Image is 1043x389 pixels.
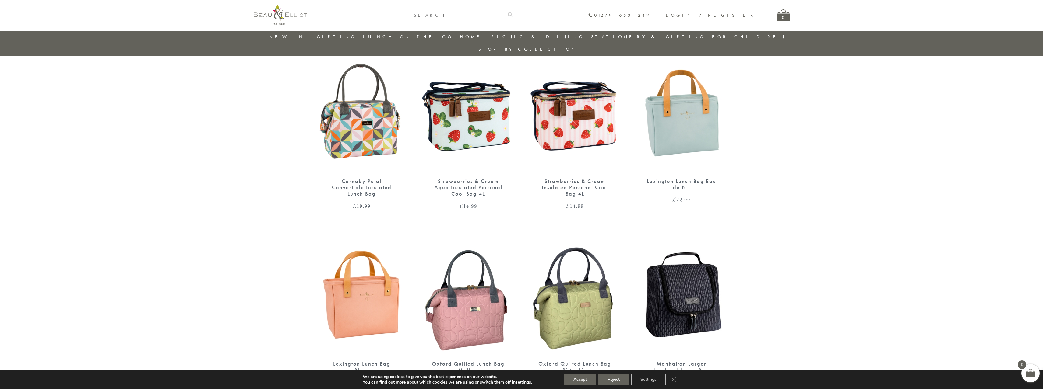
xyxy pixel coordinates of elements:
button: settings [516,380,531,385]
div: Carnaby Petal Convertible Insulated Lunch Bag [325,178,398,197]
div: Strawberries & Cream Aqua Insulated Personal Cool Bag 4L [432,178,505,197]
a: Picnic & Dining [491,34,584,40]
img: Lexington lunch bag eau de nil [634,50,729,172]
span: £ [353,202,357,210]
a: Oxford quilted lunch bag mallow Oxford Quilted Lunch Bag Mallow £19.99 [421,233,516,385]
span: £ [459,202,463,210]
a: Carnaby Petal Convertible Insulated Lunch Bag £19.99 [315,50,409,209]
a: Oxford quilted lunch bag pistachio Oxford Quilted Lunch Bag Pistachio £19.99 [528,233,622,385]
a: Lexington lunch bag eau de nil Lexington Lunch Bag Eau de Nil £22.99 [634,50,729,203]
a: 01279 653 249 [588,13,650,18]
a: Lexington lunch bag blush Lexington Lunch Bag Blush £22.99 [315,233,409,385]
button: Accept [564,374,596,385]
a: Login / Register [666,12,756,18]
a: Home [460,34,484,40]
img: Oxford quilted lunch bag mallow [421,233,516,355]
bdi: 22.99 [672,196,690,203]
a: For Children [712,34,786,40]
p: We are using cookies to give you the best experience on our website. [363,374,532,380]
div: Oxford Quilted Lunch Bag Mallow [432,361,505,373]
img: Manhattan Larger Lunch Bag [634,233,729,355]
img: logo [254,5,307,25]
img: Oxford quilted lunch bag pistachio [528,233,622,355]
bdi: 19.99 [353,202,371,210]
span: £ [566,202,570,210]
a: Stationery & Gifting [591,34,705,40]
a: New in! [269,34,310,40]
a: Strawberries & Cream Aqua Insulated Personal Cool Bag 4L Strawberries & Cream Aqua Insulated Pers... [421,50,516,209]
a: Manhattan Larger Lunch Bag Manhattan Larger Insulated Lunch Bag £19.99 [634,233,729,385]
button: Reject [598,374,629,385]
div: Oxford Quilted Lunch Bag Pistachio [538,361,611,373]
a: Lunch On The Go [363,34,453,40]
button: Close GDPR Cookie Banner [668,375,679,384]
a: Strawberries & Cream Insulated Personal Cool Bag 4L Strawberries & Cream Insulated Personal Cool ... [528,50,622,209]
a: Gifting [317,34,356,40]
div: Manhattan Larger Insulated Lunch Bag [645,361,718,373]
img: Lexington lunch bag blush [315,233,409,355]
img: Strawberries & Cream Insulated Personal Cool Bag 4L [528,50,622,172]
span: 0 [1018,360,1026,369]
button: Settings [631,374,666,385]
bdi: 14.99 [566,202,584,210]
img: Strawberries & Cream Aqua Insulated Personal Cool Bag 4L [421,50,516,172]
p: You can find out more about which cookies we are using or switch them off in . [363,380,532,385]
div: Lexington Lunch Bag Blush [325,361,398,373]
a: 0 [777,9,790,21]
input: SEARCH [410,9,504,22]
bdi: 14.99 [459,202,477,210]
span: £ [672,196,676,203]
a: Shop by collection [478,46,577,52]
div: Lexington Lunch Bag Eau de Nil [645,178,718,191]
div: Strawberries & Cream Insulated Personal Cool Bag 4L [538,178,611,197]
